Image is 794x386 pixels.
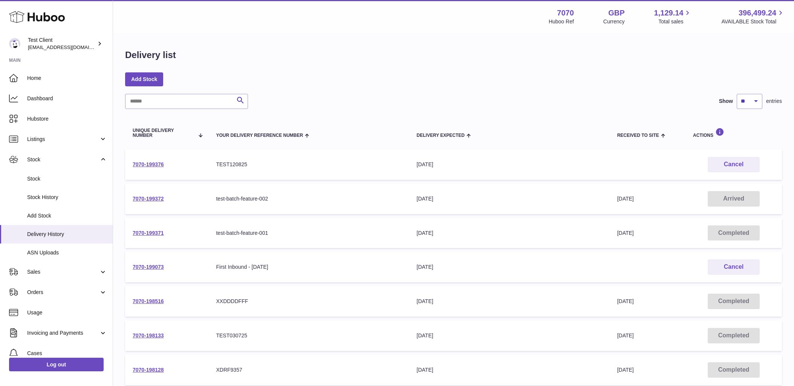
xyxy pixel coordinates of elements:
label: Show [719,98,733,105]
span: [DATE] [617,298,634,304]
div: [DATE] [417,298,602,305]
span: Add Stock [27,212,107,219]
div: [DATE] [417,161,602,168]
div: test-batch-feature-002 [216,195,401,202]
a: Log out [9,358,104,371]
span: Delivery Expected [417,133,465,138]
div: TEST120825 [216,161,401,168]
div: Currency [603,18,625,25]
div: [DATE] [417,366,602,374]
span: 396,499.24 [739,8,776,18]
div: test-batch-feature-001 [216,230,401,237]
span: Dashboard [27,95,107,102]
span: Stock [27,156,99,163]
div: [DATE] [417,195,602,202]
div: [DATE] [417,332,602,339]
span: Received to Site [617,133,659,138]
span: AVAILABLE Stock Total [721,18,785,25]
a: 7070-198516 [133,298,164,304]
span: 1,129.14 [654,8,684,18]
span: Stock [27,175,107,182]
div: Test Client [28,37,96,51]
span: Sales [27,268,99,276]
a: 7070-199073 [133,264,164,270]
a: 7070-199372 [133,196,164,202]
a: 7070-198128 [133,367,164,373]
strong: GBP [608,8,624,18]
div: Actions [693,128,774,138]
img: QATestClientTwo@hubboo.co.uk [9,38,20,49]
span: [DATE] [617,367,634,373]
span: [DATE] [617,230,634,236]
span: Cases [27,350,107,357]
span: [DATE] [617,196,634,202]
span: Stock History [27,194,107,201]
div: TEST030725 [216,332,401,339]
h1: Delivery list [125,49,176,61]
div: XXDDDDFFF [216,298,401,305]
a: 7070-199371 [133,230,164,236]
div: [DATE] [417,263,602,271]
a: 7070-199376 [133,161,164,167]
div: XDRF9357 [216,366,401,374]
div: First Inbound - [DATE] [216,263,401,271]
span: Orders [27,289,99,296]
span: Hubstore [27,115,107,123]
span: [EMAIL_ADDRESS][DOMAIN_NAME] [28,44,111,50]
a: 7070-198133 [133,332,164,339]
span: [DATE] [617,332,634,339]
span: ASN Uploads [27,249,107,256]
a: 1,129.14 Total sales [654,8,692,25]
button: Cancel [708,157,760,172]
span: Listings [27,136,99,143]
span: Delivery History [27,231,107,238]
span: Usage [27,309,107,316]
span: entries [766,98,782,105]
span: Home [27,75,107,82]
span: Unique Delivery Number [133,128,194,138]
div: [DATE] [417,230,602,237]
strong: 7070 [557,8,574,18]
span: Your Delivery Reference Number [216,133,303,138]
div: Huboo Ref [549,18,574,25]
a: 396,499.24 AVAILABLE Stock Total [721,8,785,25]
span: Invoicing and Payments [27,329,99,337]
a: Add Stock [125,72,163,86]
button: Cancel [708,259,760,275]
span: Total sales [658,18,692,25]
